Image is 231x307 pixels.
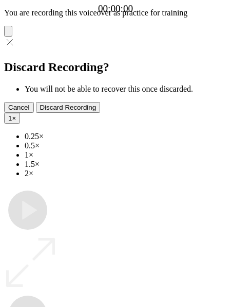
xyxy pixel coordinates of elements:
button: 1× [4,113,20,124]
a: 00:00:00 [98,3,133,14]
span: 1 [8,114,12,122]
h2: Discard Recording? [4,60,227,74]
li: You will not be able to recover this once discarded. [25,84,227,94]
button: Discard Recording [36,102,101,113]
li: 1.5× [25,160,227,169]
li: 0.5× [25,141,227,150]
li: 1× [25,150,227,160]
p: You are recording this voiceover as practice for training [4,8,227,18]
li: 2× [25,169,227,178]
button: Cancel [4,102,34,113]
li: 0.25× [25,132,227,141]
